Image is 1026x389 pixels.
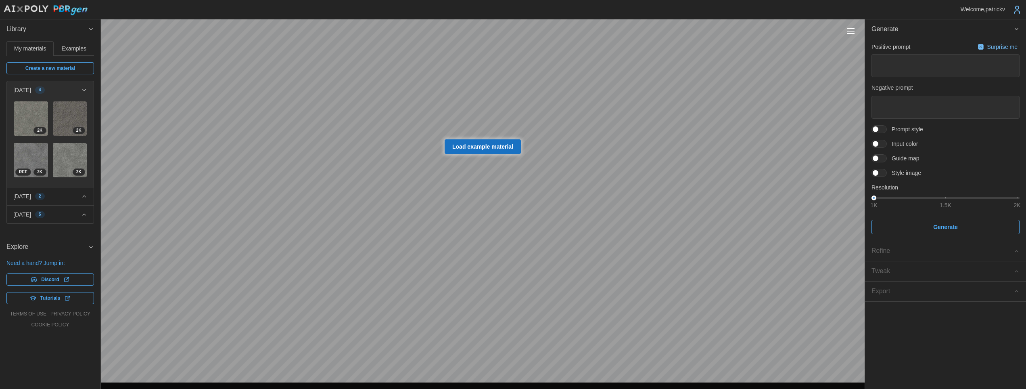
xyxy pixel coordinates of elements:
[871,183,1020,191] p: Resolution
[14,101,48,136] img: Lk7GFI8AdVV20xctHzaD
[7,99,94,187] div: [DATE]4
[40,292,61,304] span: Tutorials
[871,84,1020,92] p: Negative prompt
[452,140,513,153] span: Load example material
[7,187,94,205] button: [DATE]2
[871,282,1013,301] span: Export
[987,43,1019,51] p: Surprise me
[865,261,1026,281] button: Tweak
[13,192,31,200] p: [DATE]
[865,282,1026,301] button: Export
[13,101,48,136] a: Lk7GFI8AdVV20xctHzaD2K
[62,46,86,51] span: Examples
[933,220,958,234] span: Generate
[6,273,94,286] a: Discord
[13,210,31,219] p: [DATE]
[14,143,48,177] img: PMB3cRn2qOWLEfdfBnIV
[25,63,75,74] span: Create a new material
[887,169,921,177] span: Style image
[37,127,42,134] span: 2 K
[10,311,46,318] a: terms of use
[865,19,1026,39] button: Generate
[53,143,87,177] img: 5XaHISDWABU8sI93z3kB
[3,5,88,16] img: AIxPoly PBRgen
[445,139,521,154] a: Load example material
[865,39,1026,241] div: Generate
[41,274,59,285] span: Discord
[7,206,94,223] button: [DATE]5
[871,19,1013,39] span: Generate
[53,101,87,136] img: Nh9r4oZrzcAkegB9YZyb
[13,143,48,178] a: PMB3cRn2qOWLEfdfBnIV2KREF
[37,169,42,175] span: 2 K
[871,246,1013,256] div: Refine
[39,87,41,93] span: 4
[871,43,910,51] p: Positive prompt
[865,241,1026,261] button: Refine
[976,41,1020,53] button: Surprise me
[887,125,923,133] span: Prompt style
[871,220,1020,234] button: Generate
[6,62,94,74] a: Create a new material
[887,140,918,148] span: Input color
[76,169,81,175] span: 2 K
[76,127,81,134] span: 2 K
[39,211,41,218] span: 5
[7,81,94,99] button: [DATE]4
[31,322,69,328] a: cookie policy
[6,19,88,39] span: Library
[6,237,88,257] span: Explore
[52,101,88,136] a: Nh9r4oZrzcAkegB9YZyb2K
[961,5,1005,13] p: Welcome, patrickv
[6,259,94,267] p: Need a hand? Jump in:
[13,86,31,94] p: [DATE]
[19,169,27,175] span: REF
[6,292,94,304] a: Tutorials
[871,261,1013,281] span: Tweak
[14,46,46,51] span: My materials
[52,143,88,178] a: 5XaHISDWABU8sI93z3kB2K
[845,25,857,37] button: Toggle viewport controls
[50,311,90,318] a: privacy policy
[39,193,41,200] span: 2
[887,154,919,162] span: Guide map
